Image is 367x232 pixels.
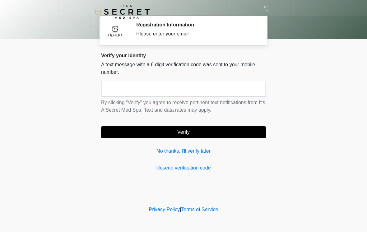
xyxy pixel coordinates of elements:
img: Agent Avatar [106,22,124,40]
a: Resend verification code [101,164,266,172]
p: A text message with a 6 digit verification code was sent to your mobile number. [101,61,266,76]
div: Please enter your email [136,30,257,38]
a: Terms of Service [181,207,218,212]
a: Privacy Policy [149,207,180,212]
a: No thanks, I'll verify later [101,147,266,155]
a: | [180,207,181,212]
h2: Registration Information [136,22,257,28]
button: Verify [101,126,266,138]
p: By clicking "Verify" you agree to receive pertinent text notifications from It's A Secret Med Spa... [101,99,266,114]
h2: Verify your identity [101,53,266,58]
img: It's A Secret Med Spa Logo [95,5,150,19]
